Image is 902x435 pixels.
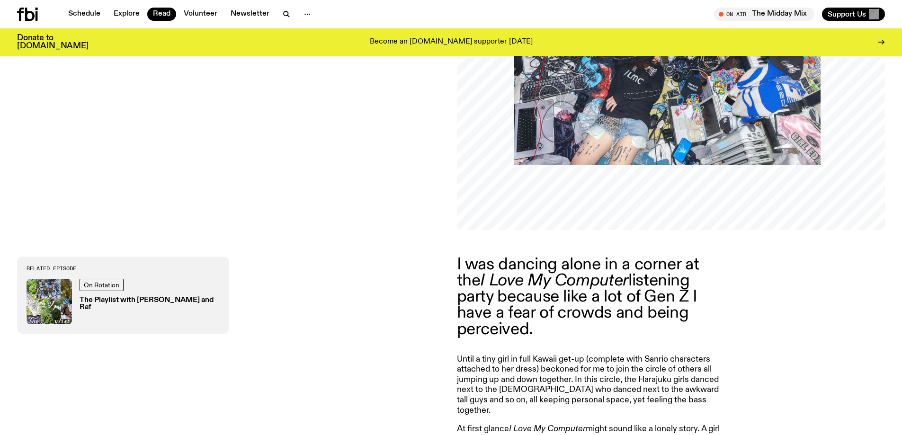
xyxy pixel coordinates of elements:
a: Explore [108,8,145,21]
a: On RotationThe Playlist with [PERSON_NAME] and Raf [27,279,220,324]
span: Support Us [828,10,866,18]
p: Become an [DOMAIN_NAME] supporter [DATE] [370,38,533,46]
em: I Love My Computer [509,425,586,433]
p: Until a tiny girl in full Kawaii get-up (complete with Sanrio characters attached to her dress) b... [457,355,730,416]
h3: Related Episode [27,266,220,271]
h3: Donate to [DOMAIN_NAME] [17,34,89,50]
a: Newsletter [225,8,275,21]
a: Schedule [63,8,106,21]
h3: The Playlist with [PERSON_NAME] and Raf [80,297,220,311]
p: I was dancing alone in a corner at the listening party because like a lot of Gen Z I have a fear ... [457,257,730,337]
button: Support Us [822,8,885,21]
a: Read [147,8,176,21]
a: Volunteer [178,8,223,21]
em: I Love My Computer [480,272,628,289]
button: On AirThe Midday Mix [714,8,814,21]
